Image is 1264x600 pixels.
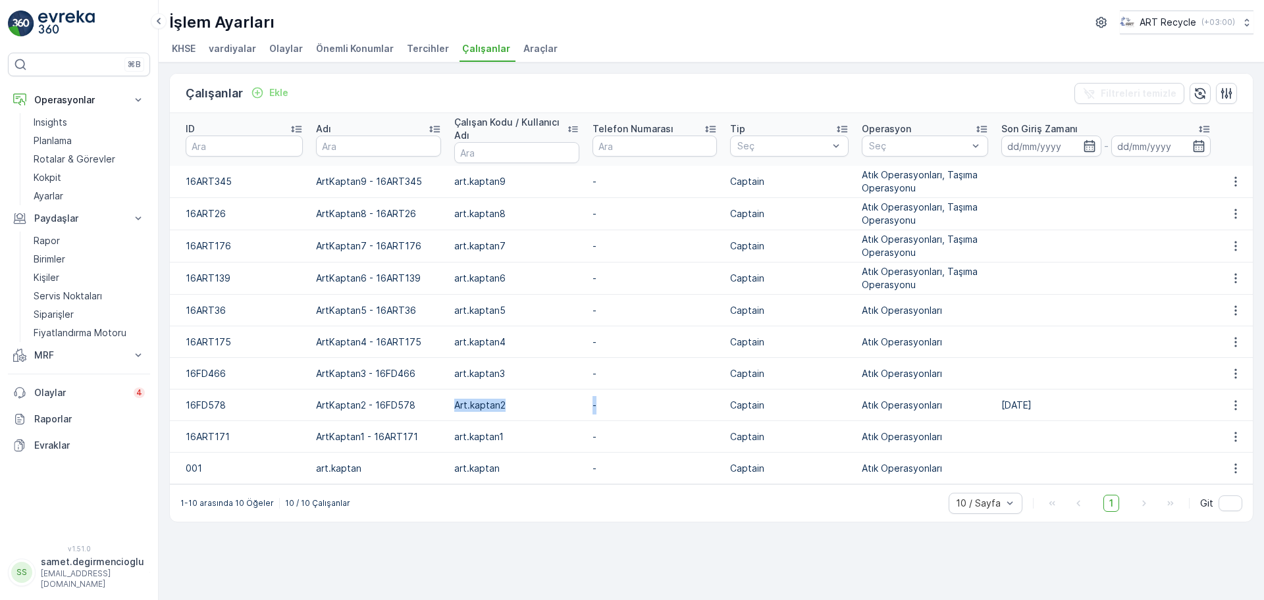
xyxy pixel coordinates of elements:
button: Filtreleri temizle [1074,83,1184,104]
td: - [586,453,724,484]
p: ⌘B [128,59,141,70]
p: samet.degirmencioglu [41,555,144,568]
p: İşlem Ayarları [169,12,275,33]
p: Adı [316,122,331,136]
a: Ayarlar [28,187,150,205]
p: Captain [730,239,849,253]
input: dd/mm/yyyy [1111,136,1211,157]
img: logo_light-DOdMpM7g.png [38,11,95,37]
a: Rotalar & Görevler [28,150,150,168]
td: - [586,358,724,389]
p: Planlama [34,134,72,147]
p: Captain [730,399,849,412]
p: Art.kaptan2 [454,399,579,412]
p: Çalışanlar [186,84,243,103]
p: Servis Noktaları [34,289,102,303]
button: Operasyonlar [8,87,150,113]
p: Atık Operasyonları [862,304,942,317]
p: Rapor [34,234,60,247]
p: Ayarlar [34,189,63,203]
p: ArtKaptan8 - 16ART26 [316,207,441,220]
td: - [586,166,724,198]
button: Paydaşlar [8,205,150,232]
a: Kişiler [28,268,150,287]
p: Ekle [269,86,288,99]
input: Ara [316,136,441,157]
p: 16ART175 [186,336,303,349]
p: Paydaşlar [34,212,124,225]
p: Birimler [34,253,65,266]
p: 16ART171 [186,430,303,443]
span: 1 [1103,495,1119,512]
input: Ara [592,136,718,157]
p: ArtKaptan4 - 16ART175 [316,336,441,349]
p: 16FD578 [186,399,303,412]
td: - [586,198,724,230]
p: Fiyatlandırma Motoru [34,326,126,339]
p: Atık Operasyonları [862,462,942,475]
p: Captain [730,175,849,188]
p: art.kaptan6 [454,272,579,285]
span: Tercihler [407,42,449,55]
p: Atık Operasyonları [862,367,942,380]
p: art.kaptan [316,462,441,475]
span: Olaylar [269,42,303,55]
p: art.kaptan5 [454,304,579,317]
p: Siparişler [34,308,74,321]
p: Captain [730,430,849,443]
p: art.kaptan [454,462,579,475]
p: art.kaptan1 [454,430,579,443]
p: Insights [34,116,67,129]
p: Çalışan Kodu / Kullanıcı Adı [454,116,567,142]
p: ( +03:00 ) [1201,17,1235,28]
p: 1-10 arasında 10 Öğeler [180,498,274,509]
span: KHSE [172,42,196,55]
a: Servis Noktaları [28,287,150,305]
p: ART Recycle [1140,16,1196,29]
a: Kokpit [28,168,150,187]
p: Captain [730,367,849,380]
p: 4 [136,387,142,398]
a: Olaylar4 [8,380,150,406]
img: logo [8,11,34,37]
img: image_23.png [1120,15,1134,30]
a: Birimler [28,250,150,268]
button: ART Recycle(+03:00) [1120,11,1253,34]
p: Atık Operasyonları, Taşıma Operasyonu [862,201,988,227]
p: Raporlar [34,413,145,426]
p: ArtKaptan7 - 16ART176 [316,239,441,253]
p: 16FD466 [186,367,303,380]
p: 16ART176 [186,239,303,253]
p: Atık Operasyonları, Taşıma Operasyonu [862,168,988,195]
p: ArtKaptan5 - 16ART36 [316,304,441,317]
p: ID [186,122,195,136]
p: ArtKaptan3 - 16FD466 [316,367,441,380]
td: - [586,421,724,453]
p: ArtKaptan9 - 16ART345 [316,175,441,188]
a: Fiyatlandırma Motoru [28,324,150,342]
a: Siparişler [28,305,150,324]
p: Atık Operasyonları [862,399,942,412]
p: 16ART36 [186,304,303,317]
a: Rapor [28,232,150,250]
p: [EMAIL_ADDRESS][DOMAIN_NAME] [41,568,144,589]
p: Atık Operasyonları [862,430,942,443]
div: SS [11,562,32,583]
span: Çalışanlar [462,42,510,55]
p: Son Giriş Zamanı [1001,122,1078,136]
button: SSsamet.degirmencioglu[EMAIL_ADDRESS][DOMAIN_NAME] [8,555,150,589]
p: Captain [730,207,849,220]
td: - [586,262,724,295]
button: Ekle [246,85,294,101]
p: art.kaptan4 [454,336,579,349]
td: - [586,295,724,326]
p: Filtreleri temizle [1101,87,1176,100]
p: Atık Operasyonları, Taşıma Operasyonu [862,233,988,259]
p: Captain [730,272,849,285]
p: Kişiler [34,271,59,284]
td: - [586,326,724,358]
p: Seç [737,139,828,153]
p: 16ART139 [186,272,303,285]
p: Telefon Numarası [592,122,673,136]
p: Rotalar & Görevler [34,153,115,166]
